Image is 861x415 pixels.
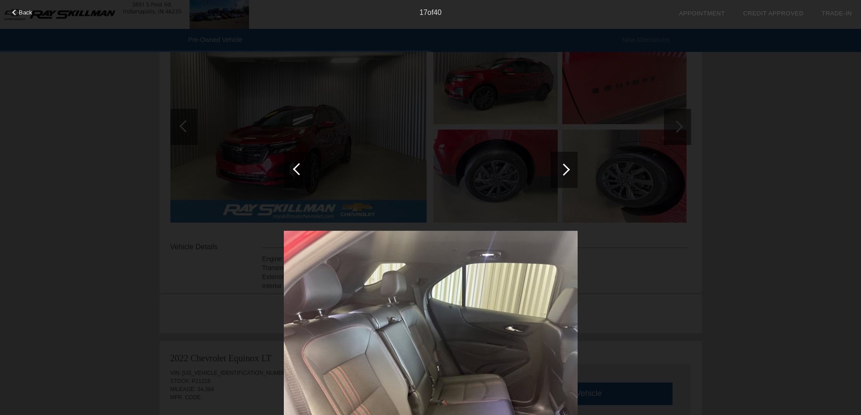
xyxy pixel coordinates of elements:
span: Back [19,9,33,16]
a: Trade-In [822,10,852,17]
a: Appointment [679,10,725,17]
span: 40 [433,9,442,16]
span: 17 [419,9,428,16]
a: Credit Approved [743,10,804,17]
